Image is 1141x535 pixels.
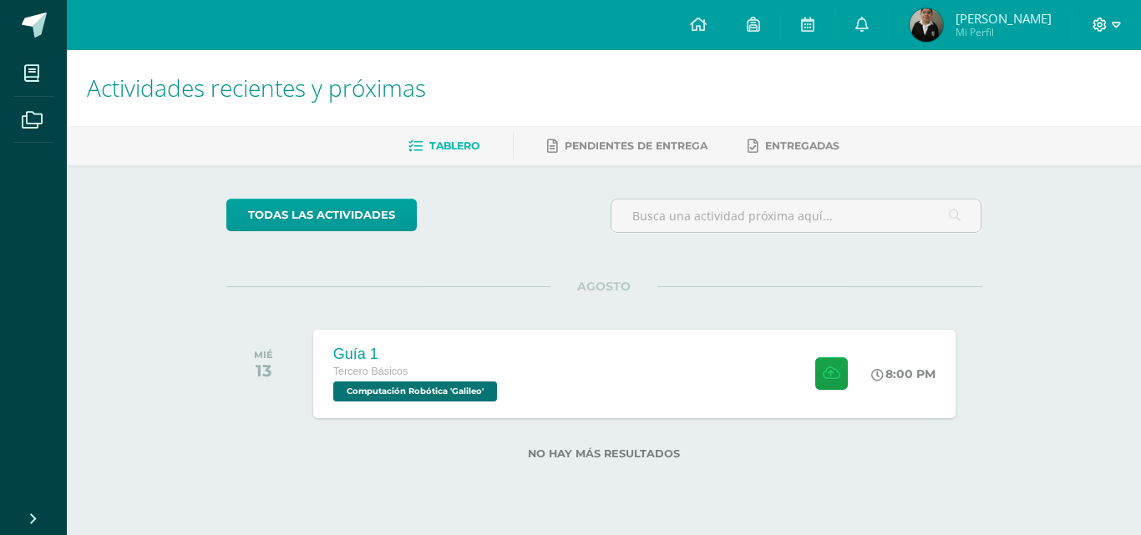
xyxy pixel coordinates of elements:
[956,10,1052,27] span: [PERSON_NAME]
[547,133,707,159] a: Pendientes de entrega
[910,8,943,42] img: b1f376125d40c8c9afaa3d3142b1b8e4.png
[611,199,981,232] input: Busca una actividad próxima aquí...
[765,139,839,152] span: Entregadas
[226,447,982,460] label: No hay más resultados
[254,361,273,381] div: 13
[871,366,936,381] div: 8:00 PM
[333,346,501,363] div: Guía 1
[87,72,426,103] span: Actividades recientes y próximas
[254,349,273,361] div: MIÉ
[565,139,707,152] span: Pendientes de entrega
[333,381,497,401] span: Computación Robótica 'Galileo'
[408,133,479,159] a: Tablero
[226,199,417,231] a: todas las Actividades
[550,279,657,294] span: AGOSTO
[429,139,479,152] span: Tablero
[333,366,408,377] span: Tercero Básicos
[748,133,839,159] a: Entregadas
[956,25,1052,39] span: Mi Perfil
